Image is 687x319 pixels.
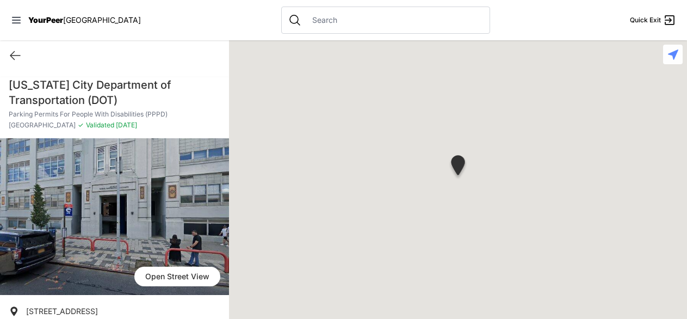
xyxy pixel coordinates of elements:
[630,16,661,24] span: Quick Exit
[78,121,84,130] span: ✓
[26,306,98,316] span: [STREET_ADDRESS]
[86,121,114,129] span: Validated
[449,155,467,180] div: Parking Permits For People With Disabilities (PPPD)
[630,14,676,27] a: Quick Exit
[306,15,483,26] input: Search
[9,121,76,130] span: [GEOGRAPHIC_DATA]
[28,17,141,23] a: YourPeer[GEOGRAPHIC_DATA]
[9,77,220,108] h1: [US_STATE] City Department of Transportation (DOT)
[114,121,137,129] span: [DATE]
[28,15,63,24] span: YourPeer
[9,110,220,119] p: Parking Permits For People With Disabilities (PPPD)
[63,15,141,24] span: [GEOGRAPHIC_DATA]
[134,267,220,286] span: Open Street View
